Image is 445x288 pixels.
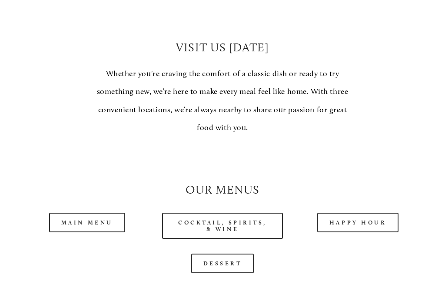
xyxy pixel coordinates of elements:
[27,181,418,198] h2: Our Menus
[191,254,254,273] a: Dessert
[94,65,350,137] p: Whether you're craving the comfort of a classic dish or ready to try something new, we’re here to...
[162,213,283,239] a: Cocktail, Spirits, & Wine
[94,39,350,56] h2: Visit Us [DATE]
[49,213,125,232] a: Main Menu
[317,213,399,232] a: Happy Hour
